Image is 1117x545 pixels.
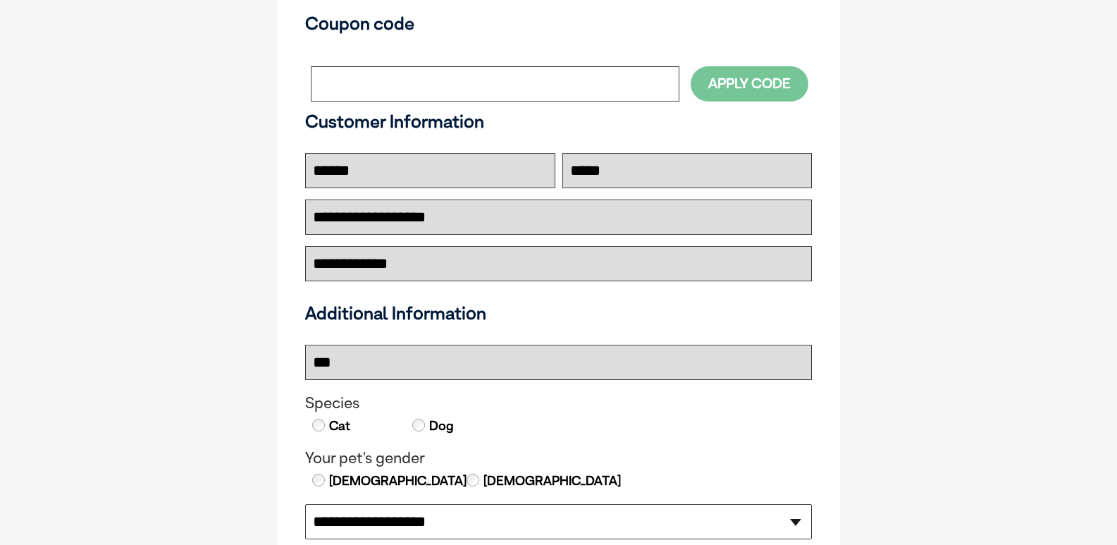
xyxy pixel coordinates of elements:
h3: Additional Information [300,302,817,324]
legend: Your pet's gender [305,449,812,467]
h3: Coupon code [305,13,812,34]
h3: Customer Information [305,111,812,132]
legend: Species [305,394,812,412]
button: Apply Code [691,66,808,101]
